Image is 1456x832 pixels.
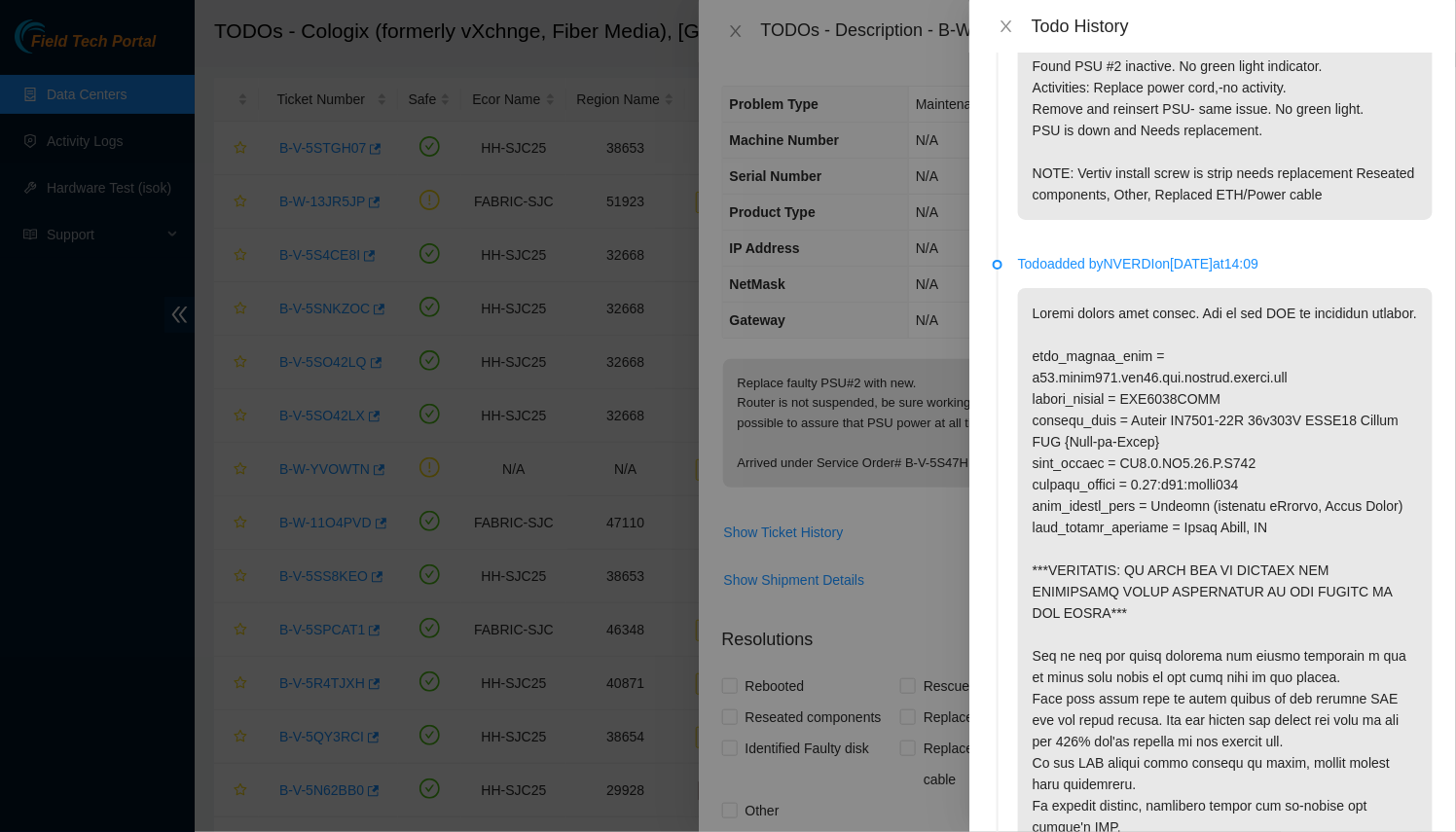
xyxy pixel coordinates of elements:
p: On machine_number = 0.03:r20:spine101 Found PSU #2 inactive. No green light indicator. Activities... [1018,19,1433,220]
p: Todo added by NVERDI on [DATE] at 14:09 [1018,253,1433,274]
button: Close [993,18,1020,36]
div: Todo History [1032,16,1433,37]
span: close [999,18,1014,34]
